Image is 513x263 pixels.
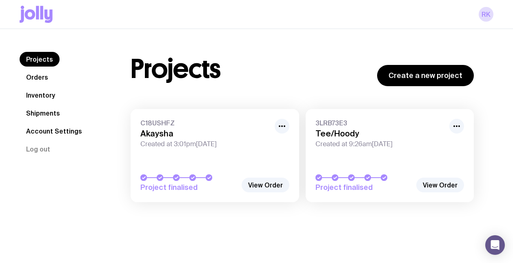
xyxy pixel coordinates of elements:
[140,183,237,192] span: Project finalised
[315,140,445,148] span: Created at 9:26am[DATE]
[131,109,299,202] a: C18USHFZAkayshaCreated at 3:01pm[DATE]Project finalised
[20,142,57,156] button: Log out
[306,109,474,202] a: 3LRB73E3Tee/HoodyCreated at 9:26am[DATE]Project finalised
[140,119,270,127] span: C18USHFZ
[20,70,55,85] a: Orders
[416,178,464,192] a: View Order
[315,119,445,127] span: 3LRB73E3
[315,129,445,138] h3: Tee/Hoody
[20,88,62,103] a: Inventory
[20,106,67,120] a: Shipments
[20,52,60,67] a: Projects
[479,7,493,22] a: RK
[242,178,289,192] a: View Order
[140,140,270,148] span: Created at 3:01pm[DATE]
[20,124,89,138] a: Account Settings
[315,183,412,192] span: Project finalised
[377,65,474,86] a: Create a new project
[485,235,505,255] div: Open Intercom Messenger
[140,129,270,138] h3: Akaysha
[131,56,221,82] h1: Projects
